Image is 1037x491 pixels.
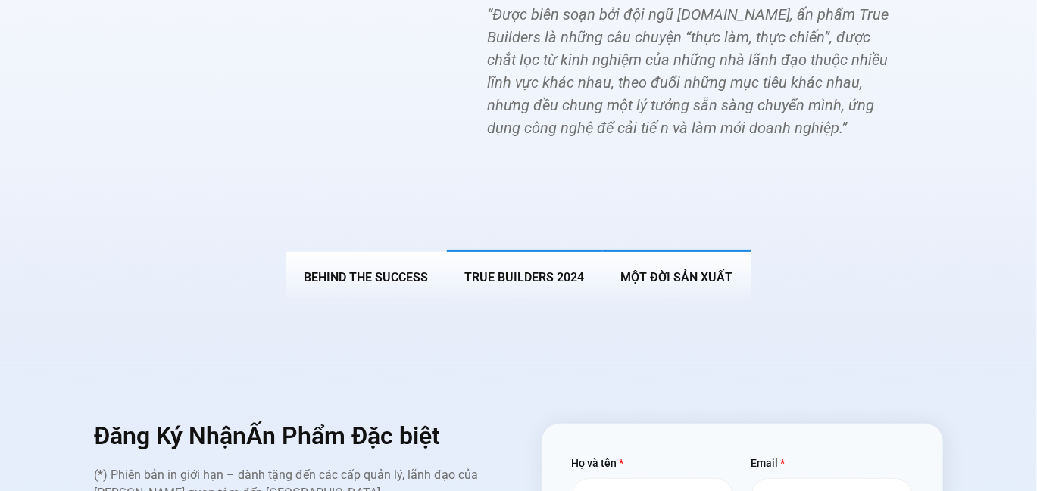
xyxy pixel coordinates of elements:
[621,270,733,284] span: MỘT ĐỜI SẢN XUẤT
[572,454,624,478] label: Họ và tên
[488,5,889,137] span: “Được biên soạn bởi đội ngũ [DOMAIN_NAME], ấn phẩm True Builders là những câu chuyện “thực làm, t...
[305,270,429,284] span: BEHIND THE SUCCESS
[247,421,441,450] span: Ấn Phẩm Đặc biệt
[95,424,496,448] h2: Đăng Ký Nhận
[465,270,585,284] span: True Builders 2024
[751,454,786,478] label: Email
